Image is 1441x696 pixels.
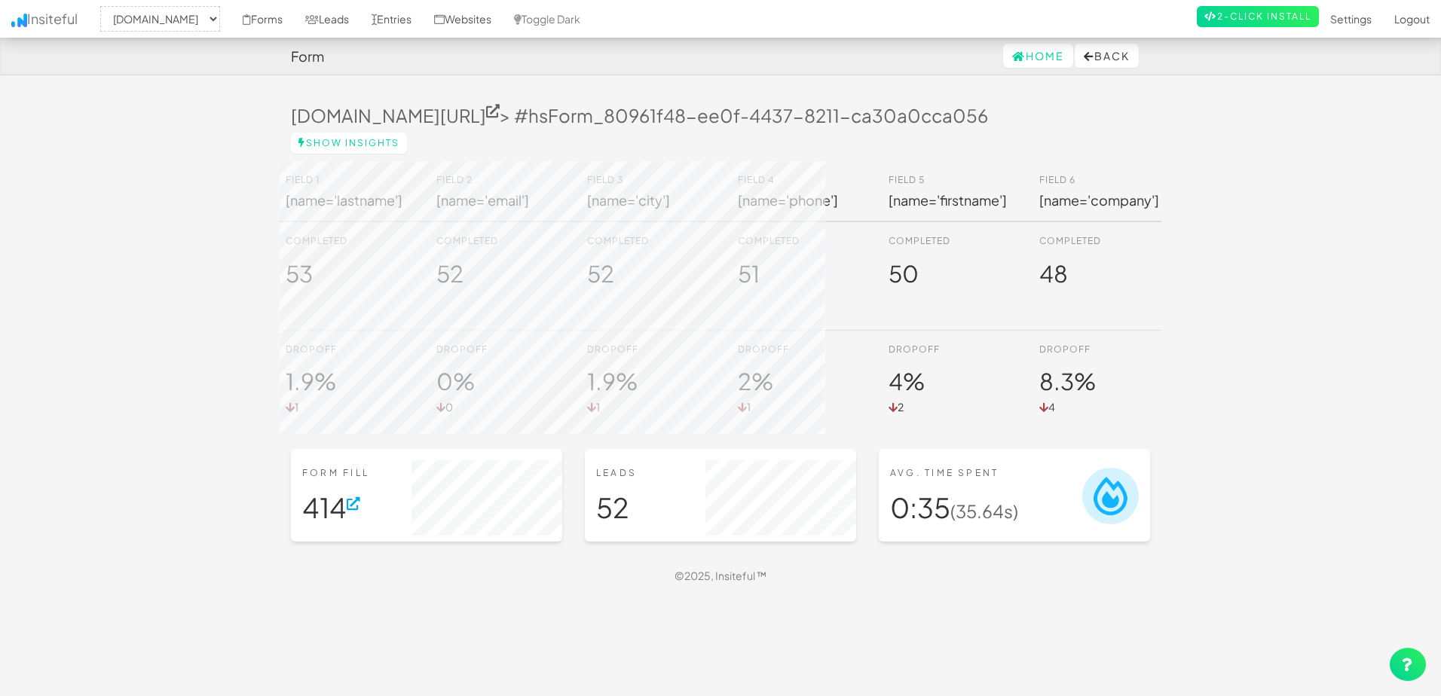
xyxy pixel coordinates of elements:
[596,468,845,478] h6: Leads
[1075,44,1139,68] button: Back
[11,14,27,27] img: icon.png
[291,105,1150,125] h3: > #hsForm_80961f48-ee0f-4437-8211-ca30a0cca056
[302,493,551,523] h1: 414
[302,468,551,478] h6: Form Fill
[1003,44,1073,68] a: Home
[1197,6,1319,27] a: 2-Click Install
[1082,468,1139,524] img: insiteful-lead.png
[291,104,500,127] a: [DOMAIN_NAME][URL]
[291,133,407,154] a: Show Insights
[291,49,324,64] h4: Form
[950,500,1018,522] small: (35.64s)
[890,468,1139,478] h6: Avg. Time Spent
[291,568,1150,583] div: © 2025, Insiteful ™
[890,493,1139,523] h1: 0:35
[596,493,845,523] h1: 52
